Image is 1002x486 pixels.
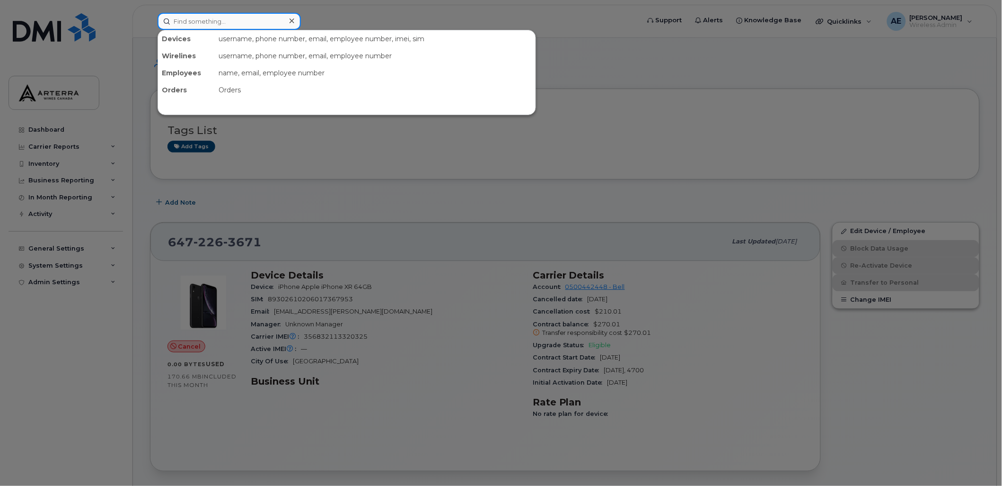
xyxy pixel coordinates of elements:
div: Devices [158,30,215,47]
div: name, email, employee number [215,64,536,81]
div: Orders [215,81,536,99]
div: username, phone number, email, employee number, imei, sim [215,30,536,47]
div: Wirelines [158,47,215,64]
div: Employees [158,64,215,81]
div: username, phone number, email, employee number [215,47,536,64]
div: Orders [158,81,215,99]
